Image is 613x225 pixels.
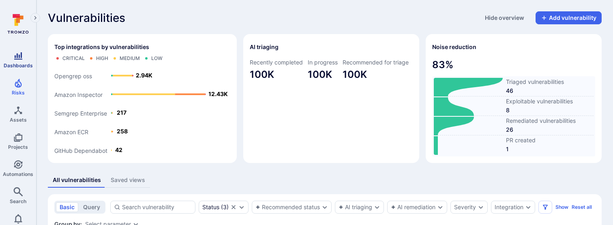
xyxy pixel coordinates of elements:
span: 100K [250,68,303,81]
button: Recommended status [255,204,320,210]
div: assets tabs [48,173,602,188]
h2: AI triaging [250,43,279,51]
button: Clear selection [230,204,237,210]
text: Semgrep Enterprise [54,109,107,117]
button: Expand dropdown [525,204,532,210]
span: Search [10,198,26,204]
span: Top integrations by vulnerabilities [54,43,149,51]
input: Search vulnerability [122,203,192,211]
i: Expand navigation menu [32,15,38,21]
svg: Top integrations by vulnerabilities bar [54,65,230,156]
span: Triaged vulnerabilities [506,78,594,86]
text: 42 [115,146,122,153]
span: Dashboards [4,62,33,69]
span: 26 [506,126,594,134]
text: Amazon ECR [54,128,88,135]
span: Remediated vulnerabilities [506,117,594,125]
text: Amazon Inspector [54,91,103,98]
button: Expand navigation menu [30,13,40,23]
span: 8 [506,106,594,114]
button: Hide overview [480,11,529,24]
text: 12.43K [208,90,228,97]
button: Expand dropdown [322,204,328,210]
h2: Noise reduction [432,43,476,51]
span: 100K [308,68,338,81]
span: Assets [10,117,27,123]
div: Saved views [111,176,145,184]
text: Opengrep oss [54,72,92,79]
button: Show [555,204,568,210]
div: ( 3 ) [202,204,229,210]
span: In progress [308,58,338,66]
div: High [96,55,108,62]
button: Reset all [572,204,592,210]
span: Recommended for triage [343,58,409,66]
button: AI triaging [339,204,372,210]
text: 2.94K [136,71,152,78]
button: Expand dropdown [374,204,380,210]
button: query [79,202,104,212]
button: Filters [538,201,552,214]
span: 1 [506,145,594,153]
div: Status [202,204,219,210]
button: Status(3) [202,204,229,210]
span: 46 [506,87,594,95]
button: basic [56,202,78,212]
button: Integration [495,204,523,210]
span: Projects [8,144,28,150]
text: 217 [117,109,126,116]
span: Automations [3,171,33,177]
span: PR created [506,136,594,144]
span: Exploitable vulnerabilities [506,97,594,105]
span: 100K [343,68,409,81]
button: Expand dropdown [238,204,245,210]
div: All vulnerabilities [53,176,101,184]
div: Low [151,55,163,62]
button: Expand dropdown [437,204,444,210]
button: AI remediation [391,204,435,210]
span: Recently completed [250,58,303,66]
button: Severity [454,204,476,210]
div: Medium [120,55,140,62]
button: Expand dropdown [478,204,484,210]
div: Top integrations by vulnerabilities [48,34,237,163]
button: Add vulnerability [536,11,602,24]
span: Vulnerabilities [48,11,125,24]
span: 83 % [432,58,595,71]
span: Risks [12,90,25,96]
div: Critical [62,55,85,62]
text: 258 [117,127,128,134]
text: GitHub Dependabot [54,147,107,154]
